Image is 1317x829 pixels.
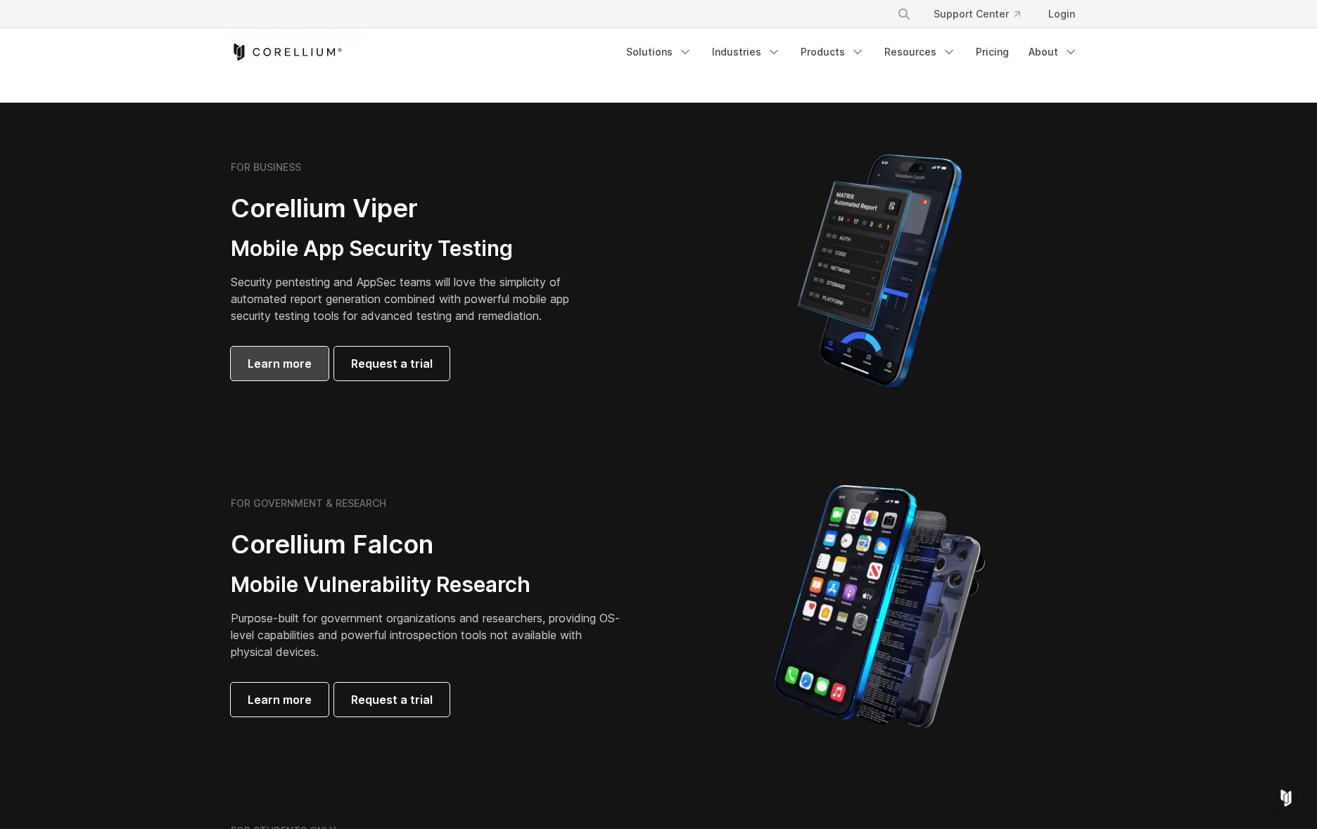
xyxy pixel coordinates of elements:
span: Learn more [248,355,312,372]
a: Pricing [967,39,1017,65]
h6: FOR BUSINESS [231,161,301,174]
h2: Corellium Viper [231,193,591,224]
h2: Corellium Falcon [231,529,625,560]
div: Open Intercom Messenger [1269,781,1303,815]
img: Corellium MATRIX automated report on iPhone showing app vulnerability test results across securit... [774,148,986,394]
a: Solutions [618,39,701,65]
span: Learn more [248,691,312,708]
a: Support Center [922,1,1031,27]
h3: Mobile App Security Testing [231,236,591,262]
a: About [1020,39,1086,65]
h6: FOR GOVERNMENT & RESEARCH [231,497,386,510]
div: Navigation Menu [618,39,1086,65]
a: Industries [704,39,789,65]
p: Purpose-built for government organizations and researchers, providing OS-level capabilities and p... [231,610,625,660]
span: Request a trial [351,691,433,708]
a: Products [792,39,873,65]
a: Corellium Home [231,44,343,60]
p: Security pentesting and AppSec teams will love the simplicity of automated report generation comb... [231,274,591,324]
a: Learn more [231,683,329,716]
a: Request a trial [334,347,450,380]
a: Login [1037,1,1086,27]
a: Resources [876,39,965,65]
a: Request a trial [334,683,450,716]
h3: Mobile Vulnerability Research [231,572,625,598]
img: iPhone model separated into the mechanics used to build the physical device. [774,484,986,730]
span: Request a trial [351,355,433,372]
button: Search [891,1,917,27]
a: Learn more [231,347,329,380]
div: Navigation Menu [880,1,1086,27]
